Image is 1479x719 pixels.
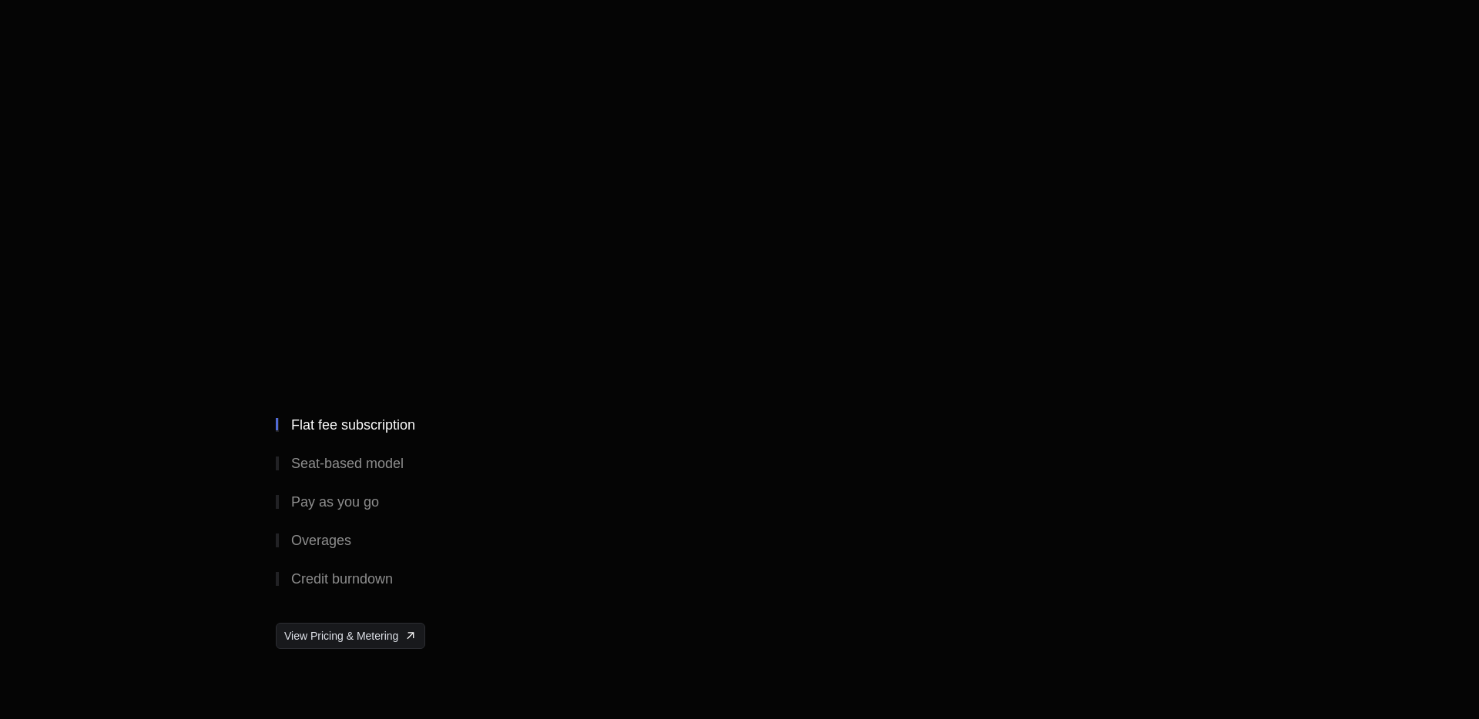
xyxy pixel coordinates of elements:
a: [object Object],[object Object] [276,623,425,649]
button: Overages [276,521,599,560]
button: Credit burndown [276,560,599,598]
div: Credit burndown [291,572,393,586]
span: View Pricing & Metering [284,628,398,644]
div: Seat-based model [291,456,404,470]
button: Pay as you go [276,483,599,521]
button: Seat-based model [276,444,599,483]
button: Flat fee subscription [276,406,599,444]
div: Flat fee subscription [291,418,415,432]
div: Overages [291,533,351,547]
div: Pay as you go [291,495,379,509]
